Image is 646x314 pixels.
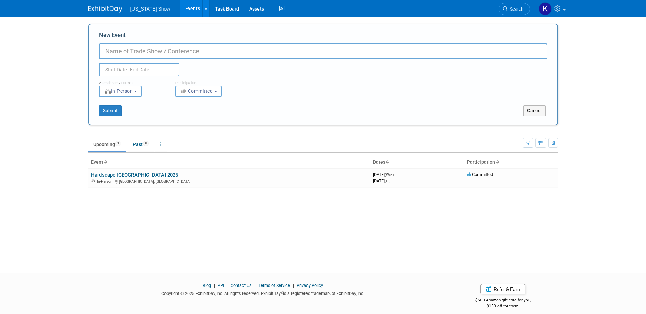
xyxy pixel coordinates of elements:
div: $150 off for them. [448,303,558,309]
a: Sort by Event Name [103,159,107,165]
div: Attendance / Format: [99,76,165,85]
span: Search [508,6,523,12]
a: Sort by Start Date [385,159,389,165]
span: Committed [467,172,493,177]
label: New Event [99,31,126,42]
span: [DATE] [373,178,390,184]
a: Upcoming1 [88,138,126,151]
span: Committed [180,88,213,94]
a: Privacy Policy [297,283,323,288]
a: Refer & Earn [480,284,525,294]
button: Cancel [523,105,546,116]
button: In-Person [99,86,142,97]
th: Participation [464,157,558,168]
span: | [225,283,230,288]
sup: ® [281,291,283,294]
th: Event [88,157,370,168]
span: [DATE] [373,172,396,177]
a: Contact Us [231,283,252,288]
span: 1 [115,141,121,146]
a: Blog [203,283,211,288]
a: Past8 [128,138,154,151]
span: 8 [143,141,149,146]
span: [US_STATE] Show [130,6,170,12]
img: In-Person Event [91,179,95,183]
a: API [218,283,224,288]
span: (Wed) [385,173,394,177]
span: (Fri) [385,179,390,183]
div: Copyright © 2025 ExhibitDay, Inc. All rights reserved. ExhibitDay is a registered trademark of Ex... [88,289,438,297]
div: [GEOGRAPHIC_DATA], [GEOGRAPHIC_DATA] [91,178,367,184]
span: - [395,172,396,177]
a: Hardscape [GEOGRAPHIC_DATA] 2025 [91,172,178,178]
span: In-Person [97,179,114,184]
img: Format-InPerson.png [105,89,111,94]
img: keith kollar [539,2,552,15]
input: Name of Trade Show / Conference [99,43,547,59]
input: Start Date - End Date [99,63,179,76]
a: Terms of Service [258,283,290,288]
img: ExhibitDay [88,6,122,13]
span: In-Person [104,88,133,94]
span: | [291,283,296,288]
button: Submit [99,105,122,116]
div: Participation: [175,76,241,85]
span: | [212,283,217,288]
th: Dates [370,157,464,168]
button: Committed [175,86,222,97]
a: Sort by Participation Type [495,159,499,165]
a: Search [499,3,530,15]
div: $500 Amazon gift card for you, [448,293,558,309]
span: | [253,283,257,288]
